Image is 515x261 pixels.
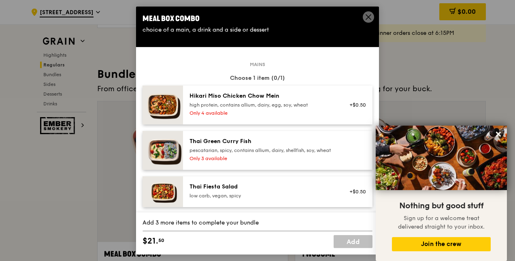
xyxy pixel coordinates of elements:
[247,61,268,68] span: Mains
[345,188,366,195] div: +$0.50
[189,92,335,100] div: Hikari Miso Chicken Chow Mein
[143,26,372,34] div: choice of a main, a drink and a side or dessert
[334,235,372,248] a: Add
[143,13,372,24] div: Meal Box Combo
[158,237,164,244] span: 50
[189,137,335,145] div: Thai Green Curry Fish
[399,201,483,211] span: Nothing but good stuff
[189,183,335,191] div: Thai Fiesta Salad
[143,131,183,170] img: daily_normal_HORZ-Thai-Green-Curry-Fish.jpg
[189,155,335,162] div: Only 3 available
[143,235,158,247] span: $21.
[392,237,491,251] button: Join the crew
[189,193,335,199] div: low carb, vegan, spicy
[189,110,335,116] div: Only 4 available
[143,219,372,227] div: Add 3 more items to complete your bundle
[345,102,366,108] div: +$0.50
[398,215,485,230] span: Sign up for a welcome treat delivered straight to your inbox.
[376,126,507,190] img: DSC07876-Edit02-Large.jpeg
[492,128,505,141] button: Close
[143,86,183,124] img: daily_normal_Hikari_Miso_Chicken_Chow_Mein__Horizontal_.jpg
[143,74,372,82] div: Choose 1 item (0/1)
[189,102,335,108] div: high protein, contains allium, dairy, egg, soy, wheat
[143,176,183,207] img: daily_normal_Thai_Fiesta_Salad__Horizontal_.jpg
[189,147,335,154] div: pescatarian, spicy, contains allium, dairy, shellfish, soy, wheat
